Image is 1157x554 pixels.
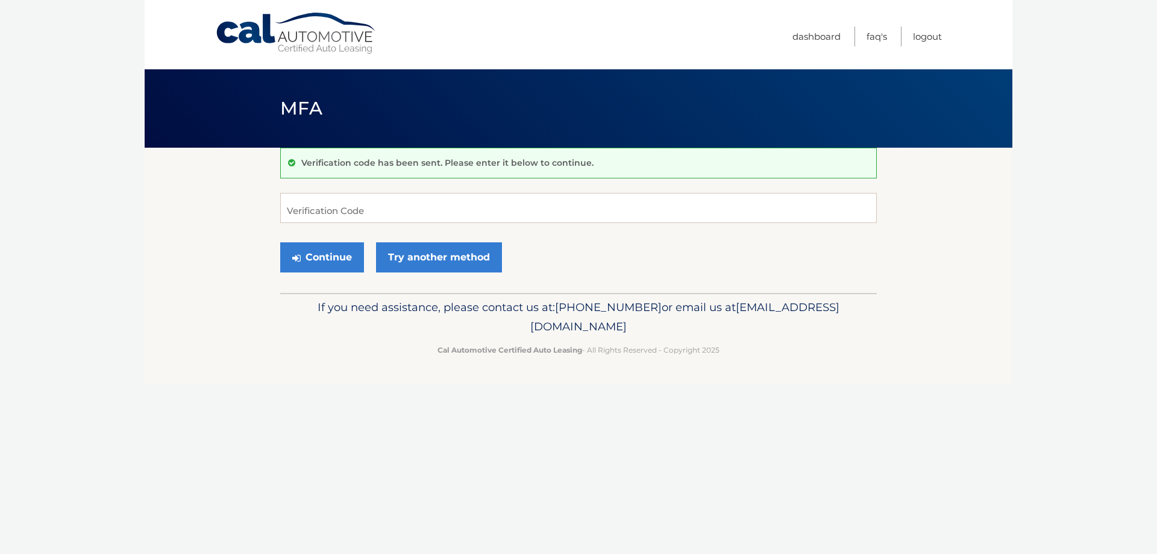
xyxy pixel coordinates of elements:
span: [PHONE_NUMBER] [555,300,662,314]
input: Verification Code [280,193,877,223]
p: - All Rights Reserved - Copyright 2025 [288,344,869,356]
span: [EMAIL_ADDRESS][DOMAIN_NAME] [530,300,839,333]
button: Continue [280,242,364,272]
span: MFA [280,97,322,119]
a: Dashboard [792,27,841,46]
a: Logout [913,27,942,46]
p: If you need assistance, please contact us at: or email us at [288,298,869,336]
strong: Cal Automotive Certified Auto Leasing [437,345,582,354]
p: Verification code has been sent. Please enter it below to continue. [301,157,594,168]
a: FAQ's [867,27,887,46]
a: Cal Automotive [215,12,378,55]
a: Try another method [376,242,502,272]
